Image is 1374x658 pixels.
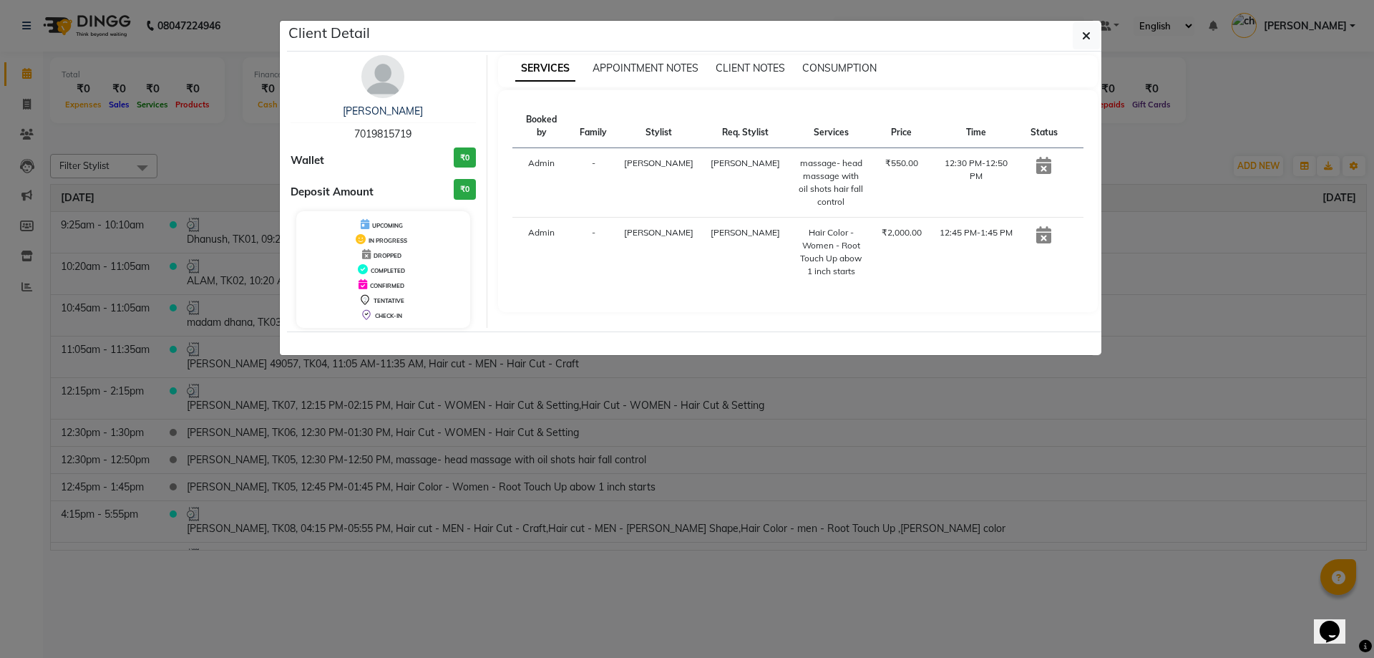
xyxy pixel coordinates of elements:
span: CLIENT NOTES [716,62,785,74]
span: COMPLETED [371,267,405,274]
div: ₹550.00 [882,157,922,170]
td: Admin [512,218,572,287]
iframe: chat widget [1314,601,1360,644]
div: ₹2,000.00 [882,226,922,239]
img: avatar [361,55,404,98]
span: Wallet [291,153,324,169]
h5: Client Detail [288,22,370,44]
span: IN PROGRESS [369,237,407,244]
h3: ₹0 [454,147,476,168]
th: Services [789,105,872,148]
span: TENTATIVE [374,297,404,304]
span: DROPPED [374,252,401,259]
span: CONFIRMED [370,282,404,289]
td: - [571,218,615,287]
td: - [571,148,615,218]
span: Deposit Amount [291,184,374,200]
span: [PERSON_NAME] [711,158,780,168]
a: [PERSON_NAME] [343,105,423,117]
span: 7019815719 [354,127,411,140]
th: Req. Stylist [702,105,789,148]
td: Admin [512,148,572,218]
div: Hair Color - Women - Root Touch Up abow 1 inch starts [797,226,864,278]
span: SERVICES [515,56,575,82]
th: Booked by [512,105,572,148]
div: massage- head massage with oil shots hair fall control [797,157,864,208]
th: Price [873,105,930,148]
span: [PERSON_NAME] [711,227,780,238]
span: [PERSON_NAME] [624,227,693,238]
th: Status [1022,105,1066,148]
span: UPCOMING [372,222,403,229]
span: CHECK-IN [375,312,402,319]
span: APPOINTMENT NOTES [593,62,698,74]
span: [PERSON_NAME] [624,158,693,168]
th: Stylist [615,105,702,148]
h3: ₹0 [454,179,476,200]
td: 12:30 PM-12:50 PM [930,148,1022,218]
th: Time [930,105,1022,148]
td: 12:45 PM-1:45 PM [930,218,1022,287]
span: CONSUMPTION [802,62,877,74]
th: Family [571,105,615,148]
